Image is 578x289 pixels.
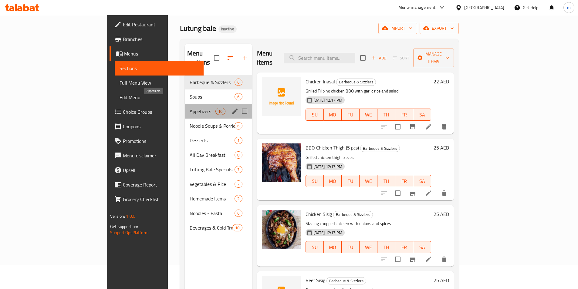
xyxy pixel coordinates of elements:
button: TU [342,241,360,253]
span: SA [416,177,429,186]
div: Lutung Bale Specials7 [185,162,252,177]
button: delete [437,186,451,200]
span: Chicken Sisig [306,210,332,219]
div: Homemade Items2 [185,191,252,206]
span: Choice Groups [123,108,199,116]
span: FR [398,110,411,119]
span: TH [380,177,393,186]
span: Soups [190,93,235,100]
span: Menus [124,50,199,57]
button: SU [306,241,324,253]
button: edit [230,107,239,116]
span: Add item [369,53,389,63]
div: Desserts [190,137,235,144]
span: Noodles - Pasta [190,210,235,217]
span: 6 [235,79,242,85]
div: items [232,224,242,231]
div: Barbeque & Sizzlers [190,79,235,86]
span: TH [380,110,393,119]
span: TU [344,177,357,186]
a: Upsell [110,163,204,177]
div: Inactive [218,25,237,33]
button: SA [413,241,431,253]
button: MO [324,109,342,121]
button: SU [306,109,324,121]
span: Add [371,55,387,62]
h6: 25 AED [434,143,449,152]
span: Vegetables & Rice [190,180,235,188]
div: Desserts1 [185,133,252,148]
button: SU [306,175,324,187]
span: Branches [123,35,199,43]
span: m [567,4,571,11]
span: Select to update [391,120,404,133]
span: Barbeque & Sizzlers [360,145,400,152]
span: Version: [110,212,125,220]
button: WE [360,109,377,121]
span: Inactive [218,26,237,32]
span: 10 [233,225,242,231]
div: items [235,122,242,129]
span: Chicken Inasal [306,77,335,86]
span: TU [344,243,357,252]
div: All Day Breakfast8 [185,148,252,162]
a: Coupons [110,119,204,134]
div: Menu-management [398,4,436,11]
a: Edit menu item [425,256,432,263]
h6: 25 AED [434,210,449,218]
span: WE [362,110,375,119]
button: Manage items [413,49,454,67]
span: Homemade Items [190,195,235,202]
span: 8 [235,152,242,158]
img: Chicken Sisig [262,210,301,249]
button: MO [324,175,342,187]
span: FR [398,243,411,252]
button: TU [342,175,360,187]
button: TU [342,109,360,121]
div: items [215,108,225,115]
span: 10 [216,109,225,114]
span: Get support on: [110,223,138,230]
span: Full Menu View [120,79,199,86]
a: Edit Restaurant [110,17,204,32]
button: delete [437,252,451,267]
span: Lutung Bale Specials [190,166,235,173]
button: WE [360,175,377,187]
a: Menu disclaimer [110,148,204,163]
a: Branches [110,32,204,46]
div: Barbeque & Sizzlers [326,277,366,284]
button: FR [395,241,413,253]
span: Select section first [389,53,413,63]
h6: 22 AED [434,77,449,86]
span: All Day Breakfast [190,151,235,159]
button: WE [360,241,377,253]
a: Coverage Report [110,177,204,192]
span: 1.0.0 [126,212,135,220]
button: MO [324,241,342,253]
span: FR [398,177,411,186]
div: Barbeque & Sizzlers [333,211,373,218]
span: 6 [235,123,242,129]
p: Sizzling chopped chicken with onions and spices [306,220,431,227]
div: items [235,137,242,144]
span: Barbeque & Sizzlers [327,277,366,284]
button: SA [413,175,431,187]
a: Edit menu item [425,123,432,130]
div: Soups6 [185,89,252,104]
a: Full Menu View [115,76,204,90]
span: [DATE] 12:17 PM [311,230,345,236]
span: WE [362,177,375,186]
button: FR [395,175,413,187]
span: export [424,25,454,32]
span: 1 [235,138,242,143]
h2: Menu items [257,49,276,67]
div: Barbeque & Sizzlers [360,145,400,152]
div: Beverages & Cold Treats10 [185,220,252,235]
div: [GEOGRAPHIC_DATA] [464,4,504,11]
span: Grocery Checklist [123,196,199,203]
span: Sort sections [223,51,238,65]
span: WE [362,243,375,252]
